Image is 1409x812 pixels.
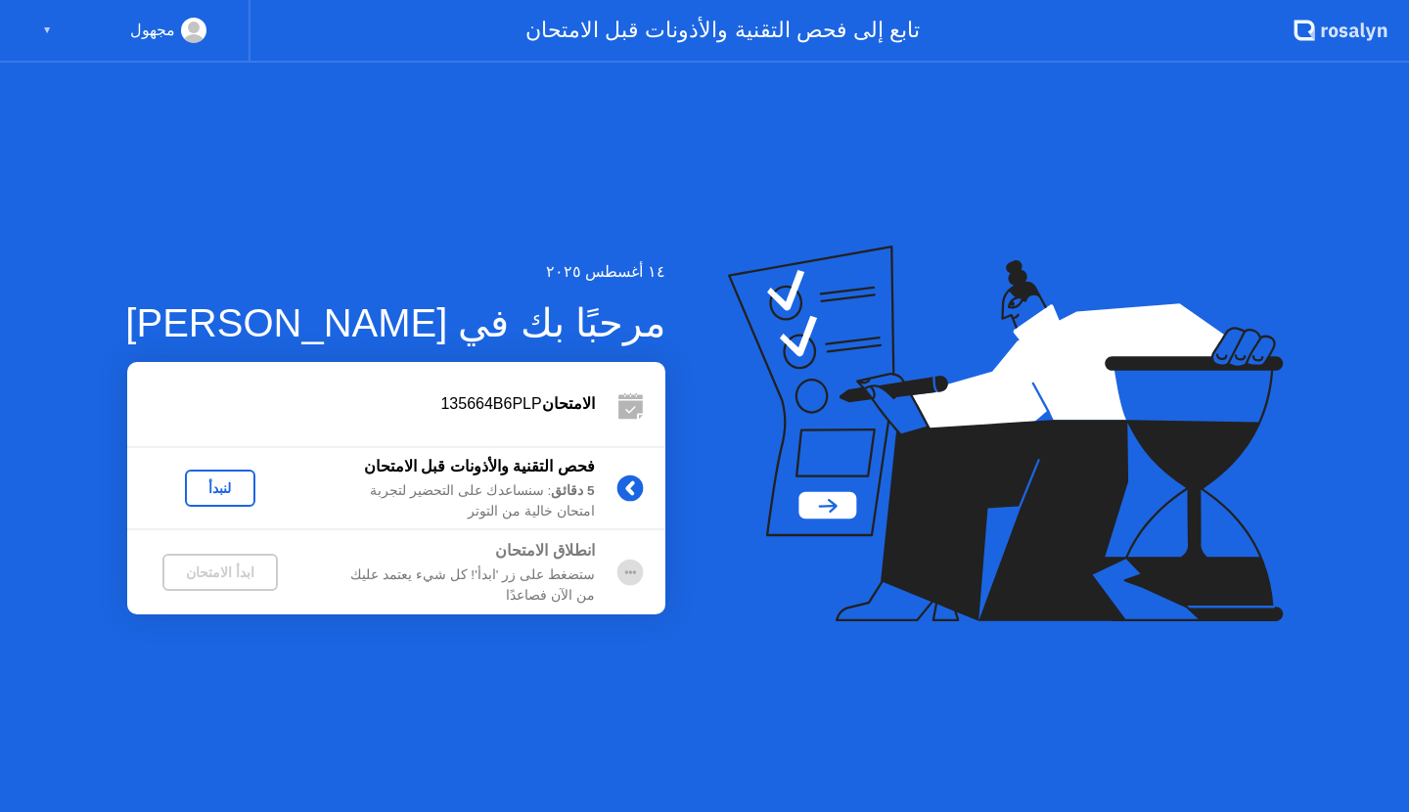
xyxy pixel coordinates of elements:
[551,483,594,498] b: 5 دقائق
[125,293,664,352] div: مرحبًا بك في [PERSON_NAME]
[313,565,595,606] div: ستضغط على زر 'ابدأ'! كل شيء يعتمد عليك من الآن فصاعدًا
[364,458,595,474] b: فحص التقنية والأذونات قبل الامتحان
[127,392,595,416] div: 135664B6PLP
[193,480,248,496] div: لنبدأ
[162,554,278,591] button: ابدأ الامتحان
[125,260,664,284] div: ١٤ أغسطس ٢٠٢٥
[313,481,595,521] div: : سنساعدك على التحضير لتجربة امتحان خالية من التوتر
[185,470,255,507] button: لنبدأ
[130,18,175,43] div: مجهول
[542,395,595,412] b: الامتحان
[42,18,52,43] div: ▼
[170,564,270,580] div: ابدأ الامتحان
[495,542,594,559] b: انطلاق الامتحان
